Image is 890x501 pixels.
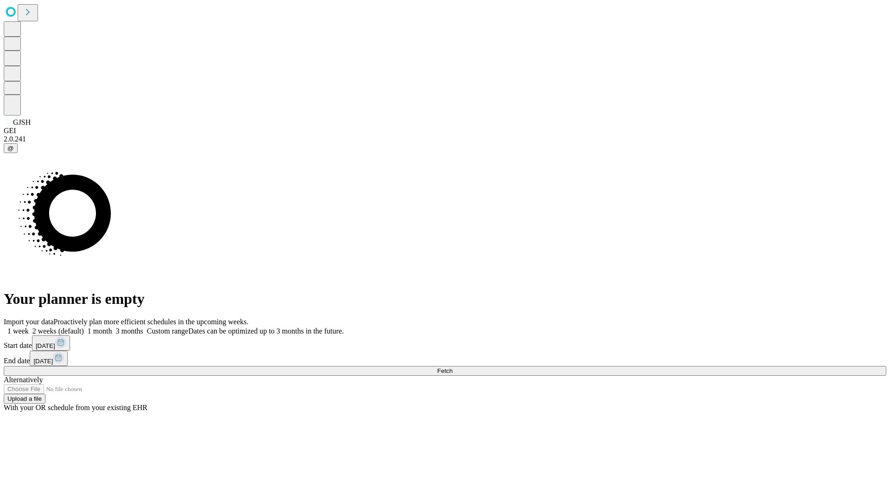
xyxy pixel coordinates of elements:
div: 2.0.241 [4,135,886,143]
span: @ [7,145,14,152]
span: 3 months [116,327,143,335]
button: [DATE] [32,335,70,351]
span: [DATE] [33,358,53,365]
span: Alternatively [4,376,43,384]
button: Fetch [4,366,886,376]
span: Import your data [4,318,54,326]
span: 1 month [88,327,112,335]
span: 2 weeks (default) [32,327,84,335]
div: End date [4,351,886,366]
span: [DATE] [36,342,55,349]
div: Start date [4,335,886,351]
span: GJSH [13,118,31,126]
span: Custom range [147,327,188,335]
span: Fetch [437,367,452,374]
span: Proactively plan more efficient schedules in the upcoming weeks. [54,318,248,326]
h1: Your planner is empty [4,290,886,308]
button: Upload a file [4,394,45,404]
span: 1 week [7,327,29,335]
div: GEI [4,127,886,135]
span: With your OR schedule from your existing EHR [4,404,147,411]
span: Dates can be optimized up to 3 months in the future. [188,327,343,335]
button: [DATE] [30,351,68,366]
button: @ [4,143,18,153]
